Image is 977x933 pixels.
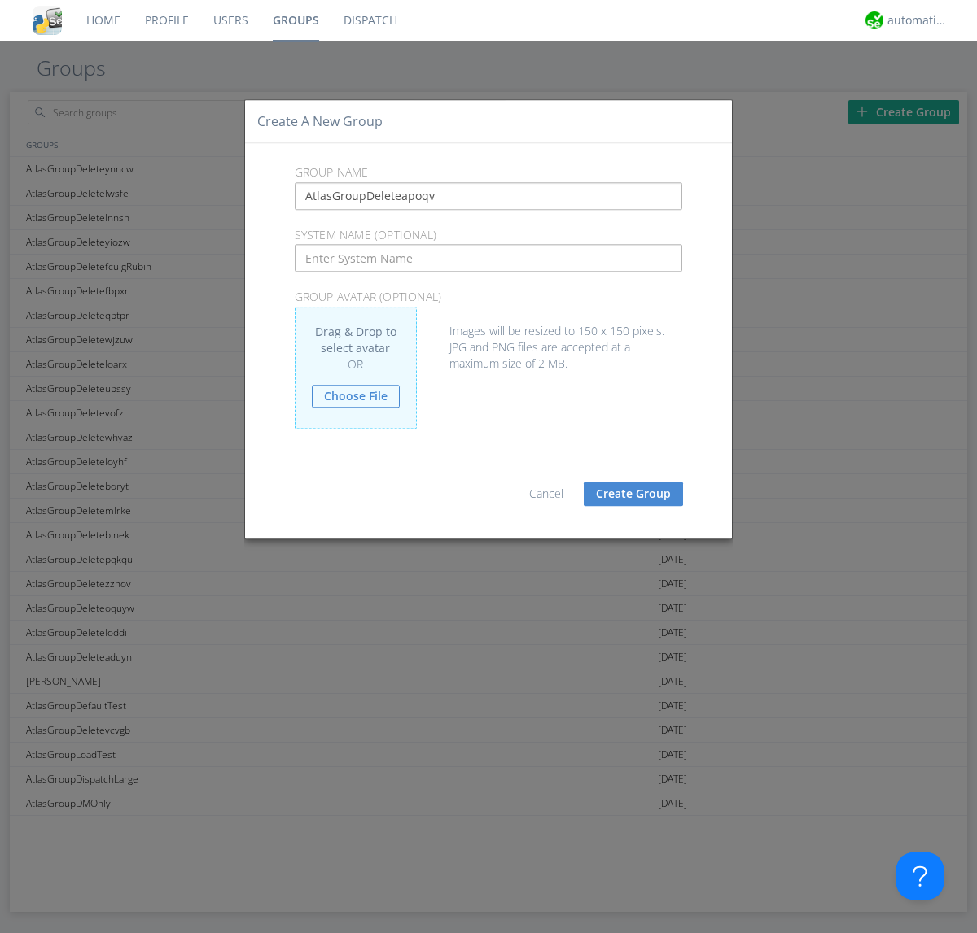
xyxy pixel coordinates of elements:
[33,6,62,35] img: cddb5a64eb264b2086981ab96f4c1ba7
[283,226,695,244] p: System Name (optional)
[312,385,400,408] a: Choose File
[283,164,695,182] p: Group Name
[584,482,683,506] button: Create Group
[887,12,949,28] div: automation+atlas
[529,486,563,501] a: Cancel
[295,307,417,429] div: Drag & Drop to select avatar
[283,288,695,306] p: Group Avatar (optional)
[295,307,683,372] div: Images will be resized to 150 x 150 pixels. JPG and PNG files are accepted at a maximum size of 2...
[257,112,383,131] h4: Create a New Group
[865,11,883,29] img: d2d01cd9b4174d08988066c6d424eccd
[295,244,683,272] input: Enter System Name
[312,356,400,373] div: OR
[295,182,683,210] input: Enter Group Name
